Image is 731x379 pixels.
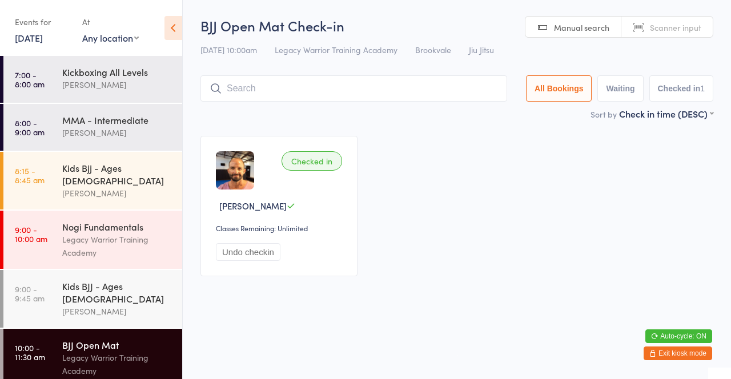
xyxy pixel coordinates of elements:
[216,243,280,261] button: Undo checkin
[700,84,705,93] div: 1
[62,338,172,351] div: BJJ Open Mat
[526,75,592,102] button: All Bookings
[3,56,182,103] a: 7:00 -8:00 amKickboxing All Levels[PERSON_NAME]
[216,151,254,189] img: image1691554351.png
[649,75,714,102] button: Checked in1
[219,200,287,212] span: [PERSON_NAME]
[644,346,712,360] button: Exit kiosk mode
[15,118,45,136] time: 8:00 - 9:00 am
[469,44,494,55] span: Jiu Jitsu
[82,13,139,31] div: At
[62,305,172,318] div: [PERSON_NAME]
[645,329,712,343] button: Auto-cycle: ON
[415,44,451,55] span: Brookvale
[554,22,609,33] span: Manual search
[62,220,172,233] div: Nogi Fundamentals
[3,211,182,269] a: 9:00 -10:00 amNogi FundamentalsLegacy Warrior Training Academy
[275,44,397,55] span: Legacy Warrior Training Academy
[62,78,172,91] div: [PERSON_NAME]
[216,223,346,233] div: Classes Remaining: Unlimited
[62,187,172,200] div: [PERSON_NAME]
[15,284,45,303] time: 9:00 - 9:45 am
[15,70,45,88] time: 7:00 - 8:00 am
[597,75,643,102] button: Waiting
[82,31,139,44] div: Any location
[3,104,182,151] a: 8:00 -9:00 amMMA - Intermediate[PERSON_NAME]
[62,233,172,259] div: Legacy Warrior Training Academy
[200,16,713,35] h2: BJJ Open Mat Check-in
[200,44,257,55] span: [DATE] 10:00am
[62,66,172,78] div: Kickboxing All Levels
[62,114,172,126] div: MMA - Intermediate
[62,162,172,187] div: Kids Bjj - Ages [DEMOGRAPHIC_DATA]
[62,351,172,377] div: Legacy Warrior Training Academy
[15,13,71,31] div: Events for
[15,31,43,44] a: [DATE]
[650,22,701,33] span: Scanner input
[62,126,172,139] div: [PERSON_NAME]
[15,166,45,184] time: 8:15 - 8:45 am
[3,270,182,328] a: 9:00 -9:45 amKids BJJ - Ages [DEMOGRAPHIC_DATA][PERSON_NAME]
[62,280,172,305] div: Kids BJJ - Ages [DEMOGRAPHIC_DATA]
[3,152,182,209] a: 8:15 -8:45 amKids Bjj - Ages [DEMOGRAPHIC_DATA][PERSON_NAME]
[619,107,713,120] div: Check in time (DESC)
[15,343,45,361] time: 10:00 - 11:30 am
[200,75,507,102] input: Search
[591,108,617,120] label: Sort by
[282,151,342,171] div: Checked in
[15,225,47,243] time: 9:00 - 10:00 am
